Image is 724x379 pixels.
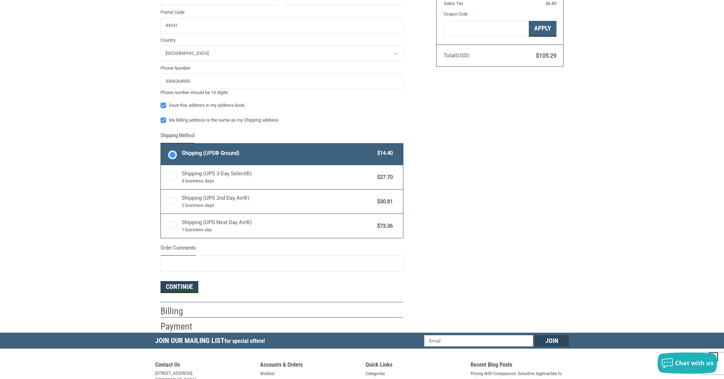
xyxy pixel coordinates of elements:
[658,352,717,374] button: Chat with us
[182,149,374,157] span: Shipping (UPS® Ground)
[182,202,374,209] span: 2 business days
[155,361,253,370] h5: Contact Us
[444,1,463,6] span: Sales Tax
[155,333,268,351] h5: Join Our Mailing List
[374,222,393,230] span: $73.36
[160,281,198,293] button: Continue
[160,321,202,332] h2: Payment
[374,173,393,181] span: $27.70
[444,21,529,37] input: Gift Certificate or Coupon Code
[444,11,468,17] a: Coupon Code
[182,170,374,185] span: Shipping (UPS 3-Day Select®)
[182,194,374,209] span: Shipping (UPS 2nd Day Air®)
[182,218,374,233] span: Shipping (UPS Next Day Air®)
[374,149,393,157] span: $14.40
[545,1,556,6] span: $6.89
[160,37,403,44] label: Country
[160,132,194,143] legend: Shipping Method
[160,305,202,317] h2: Billing
[160,9,403,16] label: Postal Code
[182,177,374,185] span: 3 business days
[535,335,569,346] input: Join
[424,335,533,346] input: Email
[366,361,464,370] h5: Quick Links
[471,361,569,370] h5: Recent Blog Posts
[444,52,469,59] span: Total (USD)
[529,21,556,37] button: Apply
[182,226,374,233] span: 1 business day
[160,117,403,123] label: My Billing address is the same as my Shipping address
[160,89,403,96] div: Phone number should be 10 digits
[366,370,385,377] a: Categories
[160,65,403,72] label: Phone Number
[675,359,713,367] span: Chat with us
[536,52,556,59] span: $105.29
[224,338,265,344] span: for special offers!
[374,198,393,206] span: $30.81
[260,361,358,370] h5: Accounts & Orders
[260,370,275,377] a: Wishlist
[160,103,403,108] label: Save this address in my address book.
[160,244,196,256] legend: Order Comments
